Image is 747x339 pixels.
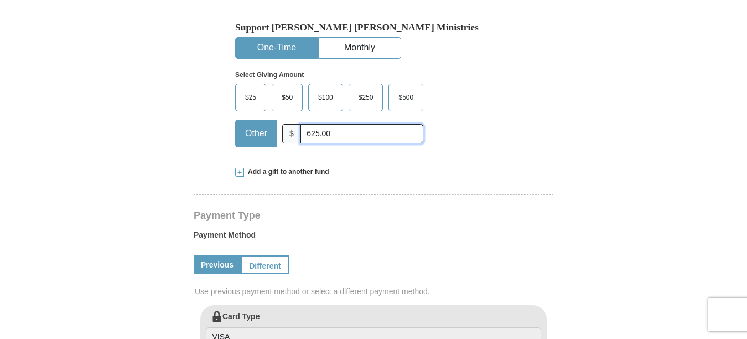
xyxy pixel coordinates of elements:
a: Previous [194,255,241,274]
span: Other [240,125,273,142]
a: Different [241,255,289,274]
span: $50 [276,89,298,106]
span: $25 [240,89,262,106]
h5: Support [PERSON_NAME] [PERSON_NAME] Ministries [235,22,512,33]
span: Use previous payment method or select a different payment method. [195,286,554,297]
span: $500 [393,89,419,106]
label: Payment Method [194,229,553,246]
strong: Select Giving Amount [235,71,304,79]
button: Monthly [319,38,401,58]
span: $ [282,124,301,143]
span: $100 [313,89,339,106]
h4: Payment Type [194,211,553,220]
input: Other Amount [300,124,423,143]
button: One-Time [236,38,318,58]
span: $250 [353,89,379,106]
span: Add a gift to another fund [244,167,329,177]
